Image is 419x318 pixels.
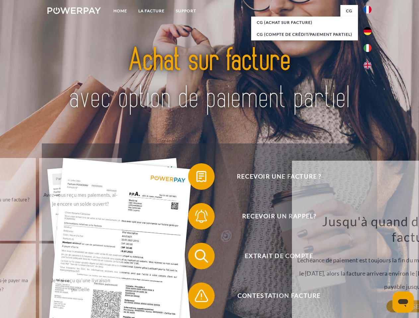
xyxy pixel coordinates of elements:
[198,283,360,309] span: Contestation Facture
[108,5,133,17] a: Home
[43,190,118,208] div: Avez-vous reçu mes paiements, ai-je encore un solde ouvert?
[392,291,414,313] iframe: Bouton de lancement de la fenêtre de messagerie
[251,17,358,28] a: CG (achat sur facture)
[364,27,372,35] img: de
[193,248,210,264] img: qb_search.svg
[39,158,122,241] a: Avez-vous reçu mes paiements, ai-je encore un solde ouvert?
[43,276,118,294] div: Je n'ai reçu qu'une livraison partielle
[364,61,372,69] img: en
[63,32,356,127] img: title-powerpay_fr.svg
[364,44,372,52] img: it
[133,5,170,17] a: LA FACTURE
[170,5,202,17] a: Support
[188,283,361,309] button: Contestation Facture
[193,288,210,304] img: qb_warning.svg
[47,7,101,14] img: logo-powerpay-white.svg
[364,6,372,14] img: fr
[340,5,358,17] a: CG
[251,28,358,40] a: CG (Compte de crédit/paiement partiel)
[188,243,361,269] button: Extrait de compte
[198,243,360,269] span: Extrait de compte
